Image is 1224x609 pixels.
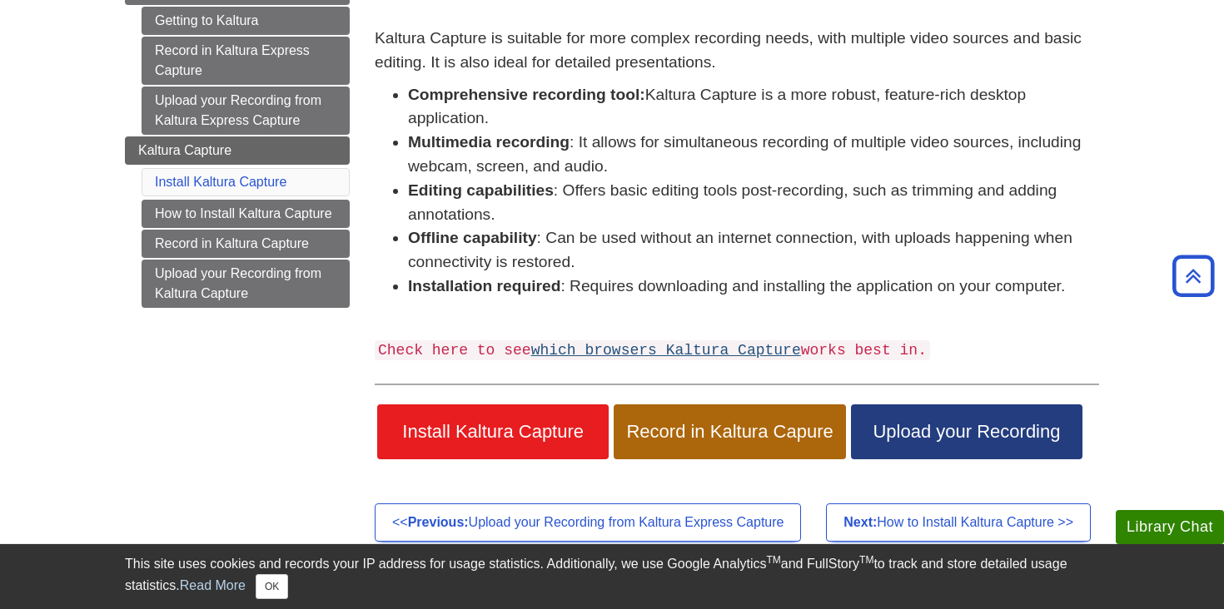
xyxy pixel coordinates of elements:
span: Upload your Recording [863,421,1070,443]
sup: TM [859,554,873,566]
p: Kaltura Capture is suitable for more complex recording needs, with multiple video sources and bas... [375,27,1099,75]
a: Next:How to Install Kaltura Capture >> [826,503,1091,542]
a: Record in Kaltura Capture [142,230,350,258]
a: Install Kaltura Capture [155,175,286,189]
a: <<Previous:Upload your Recording from Kaltura Express Capture [375,503,801,542]
a: Upload your Recording from Kaltura Capture [142,260,350,308]
div: This site uses cookies and records your IP address for usage statistics. Additionally, we use Goo... [125,554,1099,599]
a: How to Install Kaltura Capture [142,200,350,228]
span: Install Kaltura Capture [390,421,596,443]
button: Close [256,574,288,599]
a: Record in Kaltura Express Capture [142,37,350,85]
li: Kaltura Capture is a more robust, feature-rich desktop application. [408,83,1099,131]
strong: Multimedia recording [408,133,570,151]
span: Kaltura Capture [138,143,231,157]
a: Kaltura Capture [125,136,350,165]
strong: Offline capability [408,229,537,246]
code: Check here to see works best in. [375,340,930,360]
strong: Installation required [408,277,560,295]
a: Upload your Recording [851,404,1082,459]
strong: Editing capabilities [408,181,554,199]
strong: Next: [843,515,877,529]
li: : It allows for simultaneous recording of multiple video sources, including webcam, screen, and a... [408,131,1099,179]
a: Read More [180,578,246,592]
li: : Can be used without an internet connection, with uploads happening when connectivity is restored. [408,226,1099,275]
strong: Comprehensive recording tool: [408,86,645,103]
button: Library Chat [1116,510,1224,544]
a: Getting to Kaltura [142,7,350,35]
span: Record in Kaltura Capure [626,421,833,443]
a: Back to Top [1167,265,1220,287]
a: Upload your Recording from Kaltura Express Capture [142,87,350,135]
li: : Requires downloading and installing the application on your computer. [408,275,1099,299]
a: Install Kaltura Capture [377,404,609,459]
a: Record in Kaltura Capure [614,404,845,459]
sup: TM [766,554,780,566]
li: : Offers basic editing tools post-recording, such as trimming and adding annotations. [408,179,1099,227]
strong: Previous: [408,515,469,529]
a: which browsers Kaltura Capture [531,342,801,359]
